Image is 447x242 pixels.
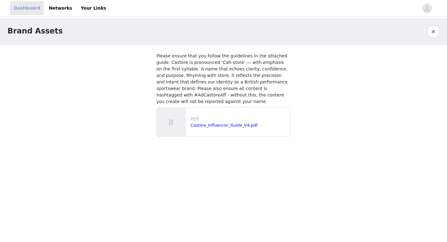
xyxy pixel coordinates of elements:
div: avatar [424,3,430,13]
a: Castore_Influencer_Guide_V4.pdf [191,123,257,128]
a: Dashboard [10,1,44,15]
h1: Brand Assets [7,25,63,37]
p: PDF [191,116,288,122]
a: Your Links [77,1,110,15]
a: Networks [45,1,76,15]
